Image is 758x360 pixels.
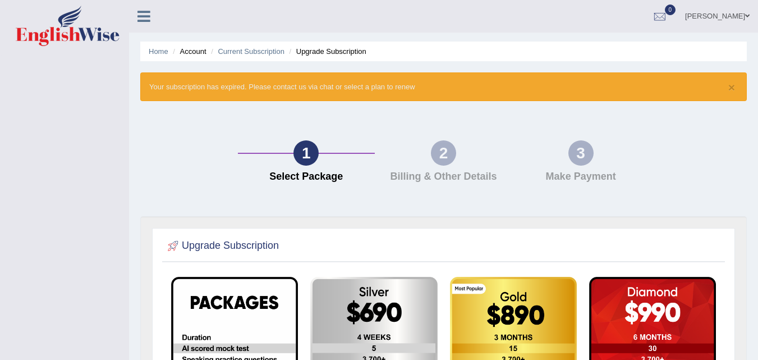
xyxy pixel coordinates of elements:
h4: Select Package [244,171,370,183]
div: 1 [293,140,319,166]
div: Your subscription has expired. Please contact us via chat or select a plan to renew [140,72,747,101]
a: Current Subscription [218,47,284,56]
li: Upgrade Subscription [287,46,366,57]
li: Account [170,46,206,57]
div: 3 [568,140,594,166]
button: × [728,81,735,93]
h4: Make Payment [518,171,644,183]
a: Home [149,47,168,56]
span: 0 [665,4,676,15]
h2: Upgrade Subscription [165,238,279,254]
h4: Billing & Other Details [380,171,507,183]
div: 2 [431,140,456,166]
